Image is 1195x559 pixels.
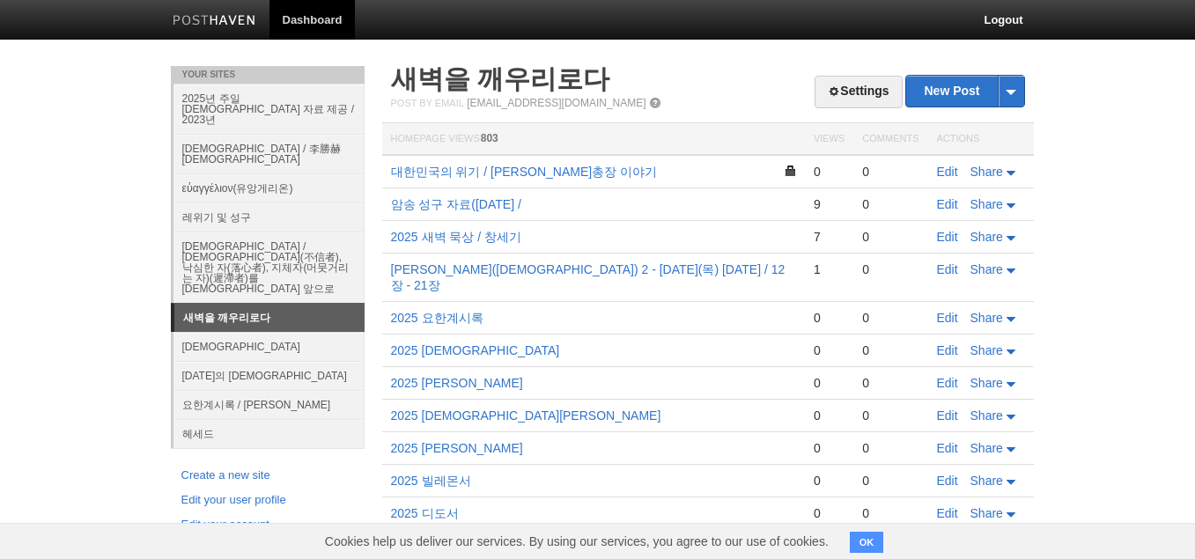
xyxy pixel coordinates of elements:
div: 0 [862,375,918,391]
span: Share [970,376,1003,390]
a: 헤세드 [173,419,365,448]
a: 2025년 주일 [DEMOGRAPHIC_DATA] 자료 제공 / 2023년 [173,84,365,134]
a: [DEMOGRAPHIC_DATA] / [DEMOGRAPHIC_DATA](不信者), 낙심한 자(落心者), 지체자(머뭇거리는 자)(遲滯者)를 [DEMOGRAPHIC_DATA] 앞으로 [173,232,365,303]
span: Share [970,197,1003,211]
div: 0 [814,505,845,521]
a: Edit [937,506,958,520]
a: 새벽을 깨우리로다 [174,304,365,332]
a: 새벽을 깨우리로다 [391,64,609,93]
a: Edit [937,376,958,390]
span: Share [970,441,1003,455]
button: OK [850,532,884,553]
a: Edit [937,197,958,211]
div: 0 [862,440,918,456]
div: 0 [862,342,918,358]
div: 0 [814,375,845,391]
div: 0 [814,440,845,456]
span: Share [970,474,1003,488]
a: 2025 [DEMOGRAPHIC_DATA][PERSON_NAME] [391,408,661,423]
div: 0 [862,310,918,326]
div: 0 [814,164,845,180]
th: Actions [928,123,1034,156]
a: 대한민국의 위기 / [PERSON_NAME]총장 이야기 [391,165,658,179]
a: 2025 새벽 묵상 / 창세기 [391,230,522,244]
div: 0 [814,408,845,423]
a: Edit [937,230,958,244]
span: 803 [481,132,498,144]
span: Share [970,506,1003,520]
div: 0 [862,473,918,489]
div: 0 [862,505,918,521]
a: [DATE]의 [DEMOGRAPHIC_DATA] [173,361,365,390]
div: 0 [862,261,918,277]
a: 2025 [DEMOGRAPHIC_DATA] [391,343,560,357]
span: Share [970,311,1003,325]
a: Edit [937,311,958,325]
th: Views [805,123,853,156]
div: 0 [814,342,845,358]
span: Share [970,230,1003,244]
a: 암송 성구 자료([DATE] / [391,197,521,211]
div: 0 [862,196,918,212]
div: 0 [814,310,845,326]
a: Edit [937,474,958,488]
span: Share [970,408,1003,423]
a: 2025 디도서 [391,506,459,520]
a: 2025 빌레몬서 [391,474,471,488]
a: 2025 [PERSON_NAME] [391,441,523,455]
img: Posthaven-bar [173,15,256,28]
a: Edit [937,262,958,276]
div: 0 [862,408,918,423]
a: [EMAIL_ADDRESS][DOMAIN_NAME] [467,97,645,109]
a: [DEMOGRAPHIC_DATA] / 李勝赫[DEMOGRAPHIC_DATA] [173,134,365,173]
th: Homepage Views [382,123,805,156]
a: εὐαγγέλιον(유앙게리온) [173,173,365,202]
a: Settings [815,76,902,108]
div: 1 [814,261,845,277]
a: Edit [937,343,958,357]
a: 레위기 및 성구 [173,202,365,232]
span: Cookies help us deliver our services. By using our services, you agree to our use of cookies. [307,524,846,559]
li: Your Sites [171,66,365,84]
th: Comments [853,123,927,156]
a: [PERSON_NAME]([DEMOGRAPHIC_DATA]) 2 - [DATE](목) [DATE] / 12장 - 21장 [391,262,786,292]
a: [DEMOGRAPHIC_DATA] [173,332,365,361]
a: Edit [937,165,958,179]
span: Post by Email [391,98,464,108]
a: Edit your user profile [181,491,354,510]
div: 0 [814,473,845,489]
a: Edit [937,408,958,423]
a: Edit [937,441,958,455]
div: 7 [814,229,845,245]
span: Share [970,262,1003,276]
span: Share [970,165,1003,179]
span: Share [970,343,1003,357]
a: New Post [906,76,1023,107]
a: 2025 [PERSON_NAME] [391,376,523,390]
a: 2025 요한계시록 [391,311,483,325]
div: 0 [862,164,918,180]
div: 9 [814,196,845,212]
div: 0 [862,229,918,245]
a: 요한계시록 / [PERSON_NAME] [173,390,365,419]
a: Edit your account [181,516,354,534]
a: Create a new site [181,467,354,485]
